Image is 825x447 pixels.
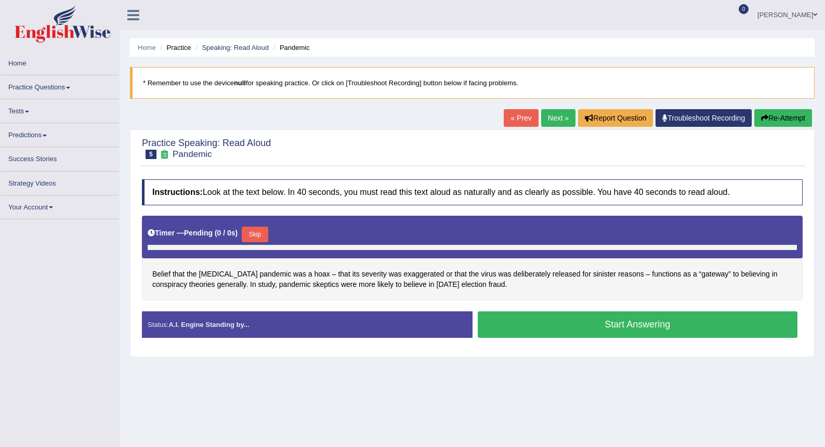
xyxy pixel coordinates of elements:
b: ( [215,229,217,237]
a: Troubleshoot Recording [656,109,752,127]
span: 5 [146,150,156,159]
h5: Timer — [148,229,238,237]
a: Your Account [1,195,119,216]
b: 0 / 0s [217,229,235,237]
button: Re-Attempt [754,109,812,127]
button: Skip [242,227,268,242]
b: Instructions: [152,188,203,196]
h4: Look at the text below. In 40 seconds, you must read this text aloud as naturally and as clearly ... [142,179,803,205]
b: ) [235,229,238,237]
div: Status: [142,311,473,338]
blockquote: * Remember to use the device for speaking practice. Or click on [Troubleshoot Recording] button b... [130,67,815,99]
small: Pandemic [173,149,212,159]
b: Pending [184,229,213,237]
button: Report Question [578,109,653,127]
div: Belief that the [MEDICAL_DATA] pandemic was a hoax – that its severity was exaggerated or that th... [142,216,803,300]
a: Success Stories [1,147,119,167]
a: Practice Questions [1,75,119,96]
span: 0 [739,4,749,14]
a: Home [138,44,156,51]
a: Home [1,51,119,72]
h2: Practice Speaking: Read Aloud [142,138,271,159]
a: Speaking: Read Aloud [202,44,269,51]
button: Start Answering [478,311,798,338]
small: Exam occurring question [159,150,170,160]
a: Predictions [1,123,119,143]
li: Pandemic [271,43,310,52]
b: null [234,79,246,87]
a: « Prev [504,109,538,127]
a: Strategy Videos [1,172,119,192]
li: Practice [158,43,191,52]
a: Tests [1,99,119,120]
strong: A.I. Engine Standing by... [168,321,249,328]
a: Next » [541,109,575,127]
